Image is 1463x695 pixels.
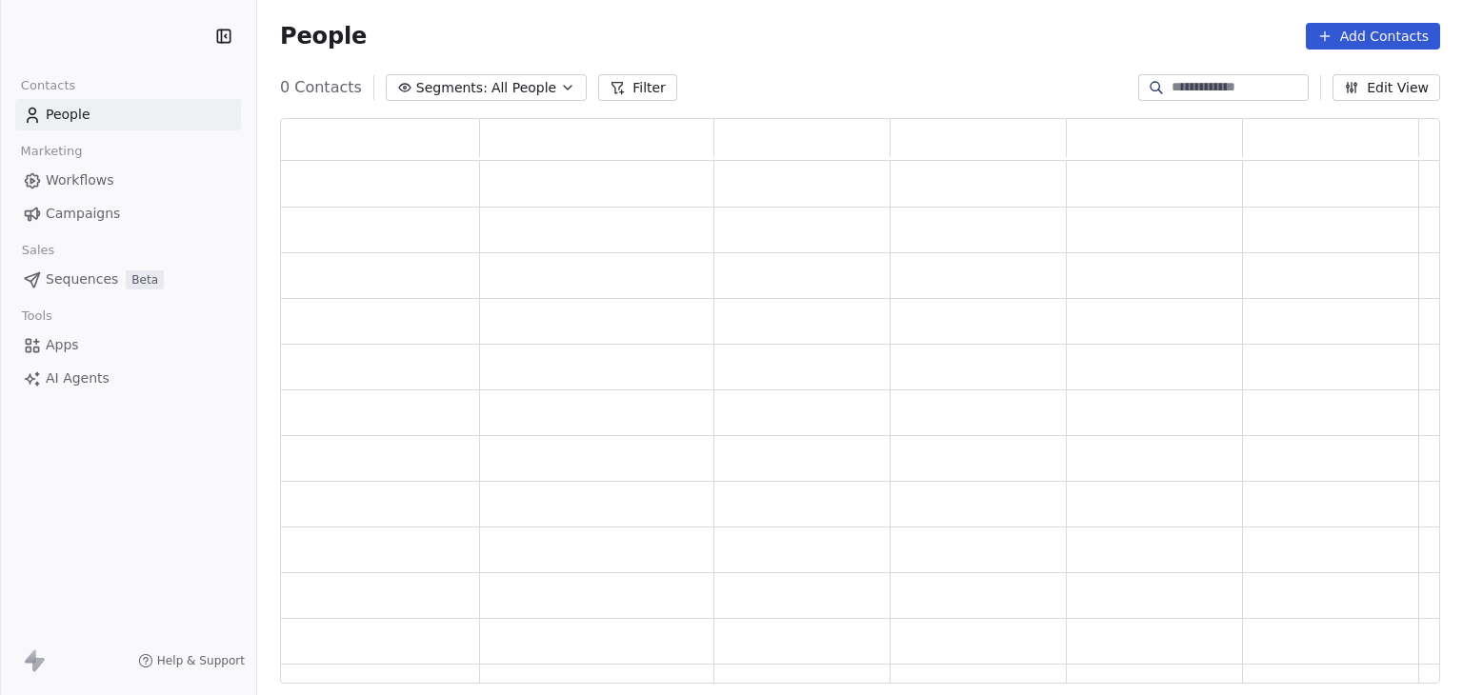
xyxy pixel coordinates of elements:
span: Campaigns [46,204,120,224]
button: Edit View [1333,74,1440,101]
button: Add Contacts [1306,23,1440,50]
span: Apps [46,335,79,355]
span: Sales [13,236,63,265]
a: Apps [15,329,241,361]
a: People [15,99,241,130]
span: Segments: [416,78,488,98]
a: Help & Support [138,653,245,668]
span: All People [491,78,556,98]
span: Tools [13,302,60,330]
span: AI Agents [46,368,110,388]
span: Marketing [12,137,90,166]
span: Beta [126,270,164,289]
a: AI Agents [15,363,241,394]
span: 0 Contacts [280,76,362,99]
span: Help & Support [157,653,245,668]
span: People [280,22,367,50]
span: People [46,105,90,125]
a: SequencesBeta [15,264,241,295]
a: Workflows [15,165,241,196]
span: Contacts [12,71,84,100]
a: Campaigns [15,198,241,229]
span: Workflows [46,170,114,190]
button: Filter [598,74,677,101]
span: Sequences [46,269,118,289]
